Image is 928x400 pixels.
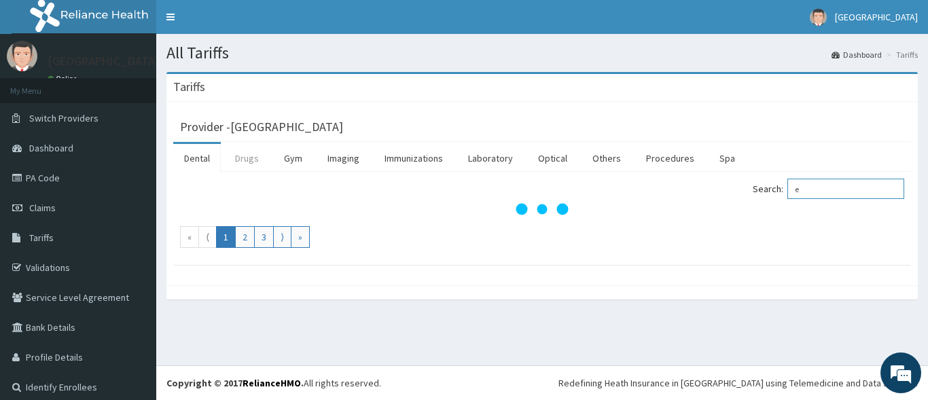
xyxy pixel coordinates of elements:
h3: Tariffs [173,81,205,93]
a: Go to previous page [198,226,217,248]
a: Immunizations [374,144,454,172]
span: Dashboard [29,142,73,154]
a: Online [48,74,80,84]
img: User Image [810,9,827,26]
div: Redefining Heath Insurance in [GEOGRAPHIC_DATA] using Telemedicine and Data Science! [558,376,918,390]
input: Search: [787,179,904,199]
h3: Provider - [GEOGRAPHIC_DATA] [180,121,343,133]
a: Others [582,144,632,172]
a: Go to page number 3 [254,226,274,248]
a: Optical [527,144,578,172]
a: Go to page number 1 [216,226,236,248]
a: Dental [173,144,221,172]
div: Minimize live chat window [223,7,255,39]
a: Go to first page [180,226,199,248]
a: Imaging [317,144,370,172]
a: Go to next page [273,226,291,248]
footer: All rights reserved. [156,365,928,400]
a: Go to last page [291,226,310,248]
a: Spa [709,144,746,172]
span: Claims [29,202,56,214]
a: Gym [273,144,313,172]
a: Laboratory [457,144,524,172]
span: We're online! [79,116,188,253]
textarea: Type your message and hit 'Enter' [7,261,259,308]
img: d_794563401_company_1708531726252_794563401 [25,68,55,102]
li: Tariffs [883,49,918,60]
div: Chat with us now [71,76,228,94]
span: Tariffs [29,232,54,244]
span: [GEOGRAPHIC_DATA] [835,11,918,23]
a: Procedures [635,144,705,172]
svg: audio-loading [515,182,569,236]
strong: Copyright © 2017 . [166,377,304,389]
a: Go to page number 2 [235,226,255,248]
img: User Image [7,41,37,71]
p: [GEOGRAPHIC_DATA] [48,55,160,67]
a: Drugs [224,144,270,172]
h1: All Tariffs [166,44,918,62]
a: Dashboard [832,49,882,60]
span: Switch Providers [29,112,99,124]
label: Search: [753,179,904,199]
a: RelianceHMO [243,377,301,389]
